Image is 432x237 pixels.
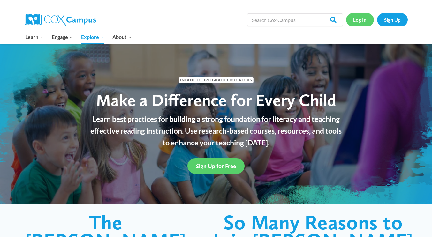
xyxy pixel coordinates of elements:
[77,30,109,44] button: Child menu of Explore
[96,90,336,110] span: Make a Difference for Every Child
[247,13,343,26] input: Search Cox Campus
[179,77,254,83] span: Infant to 3rd Grade Educators
[21,30,136,44] nav: Primary Navigation
[346,13,408,26] nav: Secondary Navigation
[48,30,77,44] button: Child menu of Engage
[196,163,236,169] span: Sign Up for Free
[346,13,374,26] a: Log In
[377,13,408,26] a: Sign Up
[187,158,245,174] a: Sign Up for Free
[108,30,136,44] button: Child menu of About
[21,30,48,44] button: Child menu of Learn
[87,113,345,148] p: Learn best practices for building a strong foundation for literacy and teaching effective reading...
[25,14,96,26] img: Cox Campus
